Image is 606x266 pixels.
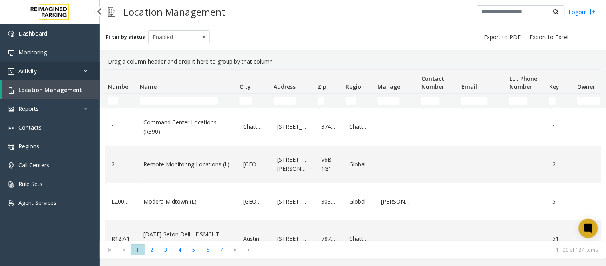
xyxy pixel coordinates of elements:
[105,94,137,108] td: Number Filter
[8,68,14,75] img: 'icon'
[18,180,42,188] span: Rule Sets
[241,232,266,245] a: Austin
[109,232,132,245] a: R127-1
[8,200,14,206] img: 'icon'
[106,34,145,41] label: Filter by status
[275,232,310,245] a: [STREET_ADDRESS]
[105,54,601,69] div: Drag a column header and drop it here to group by that column
[569,8,596,16] a: Logout
[109,195,132,208] a: L20000500
[374,94,418,108] td: Manager Filter
[8,50,14,56] img: 'icon'
[18,48,47,56] span: Monitoring
[2,80,100,99] a: Location Management
[346,97,356,105] input: Region Filter
[108,2,115,22] img: pageIcon
[509,75,537,90] span: Lot Phone Number
[230,247,241,253] span: Go to the next page
[145,244,159,255] span: Page 2
[319,232,338,245] a: 78701
[484,33,521,41] span: Export to PDF
[506,94,546,108] td: Lot Phone Number Filter
[347,195,370,208] a: Global
[141,195,232,208] a: Modera Midtown (L)
[347,120,370,133] a: Chattanooga
[347,232,370,245] a: Chattanooga
[458,94,506,108] td: Email Filter
[318,83,326,90] span: Zip
[173,244,187,255] span: Page 4
[346,83,365,90] span: Region
[8,162,14,169] img: 'icon'
[274,97,296,105] input: Address Filter
[18,67,37,75] span: Activity
[314,94,342,108] td: Zip Filter
[527,32,572,43] button: Export to Excel
[378,97,400,105] input: Manager Filter
[137,94,236,108] td: Name Filter
[509,97,528,105] input: Lot Phone Number Filter
[241,158,266,171] a: [GEOGRAPHIC_DATA]
[8,181,14,188] img: 'icon'
[319,153,338,175] a: V6B 1G1
[549,97,556,105] input: Key Filter
[8,87,14,94] img: 'icon'
[275,120,310,133] a: [STREET_ADDRESS]
[18,105,39,112] span: Reports
[18,142,39,150] span: Regions
[461,97,488,105] input: Email Filter
[149,31,197,44] span: Enabled
[274,83,296,90] span: Address
[228,244,242,256] span: Go to the next page
[18,199,56,206] span: Agent Services
[108,97,118,105] input: Number Filter
[187,244,201,255] span: Page 5
[8,125,14,131] img: 'icon'
[18,30,47,37] span: Dashboard
[18,86,82,94] span: Location Management
[379,195,413,208] a: [PERSON_NAME]
[546,94,574,108] td: Key Filter
[141,228,232,250] a: [DATE] Seton Dell - DSMCUT 127-51 (R390)
[530,33,569,41] span: Export to Excel
[551,232,569,245] a: 51
[461,83,477,90] span: Email
[236,94,270,108] td: City Filter
[275,153,310,175] a: [STREET_ADDRESS][PERSON_NAME]
[275,195,310,208] a: [STREET_ADDRESS]
[109,158,132,171] a: 2
[241,120,266,133] a: Chattanooga
[549,83,559,90] span: Key
[131,244,145,255] span: Page 1
[551,120,569,133] a: 1
[240,97,252,105] input: City Filter
[8,106,14,112] img: 'icon'
[141,116,232,138] a: Command Center Locations (R390)
[109,120,132,133] a: 1
[551,195,569,208] a: 5
[241,195,266,208] a: [GEOGRAPHIC_DATA]
[319,195,338,208] a: 30309
[378,83,403,90] span: Manager
[141,158,232,171] a: Remote Monitoring Locations (L)
[100,69,606,241] div: Data table
[240,83,251,90] span: City
[140,97,218,105] input: Name Filter
[590,8,596,16] img: logout
[18,124,42,131] span: Contacts
[8,31,14,37] img: 'icon'
[481,32,524,43] button: Export to PDF
[18,161,49,169] span: Call Centers
[242,244,256,256] span: Go to the last page
[577,83,595,90] span: Owner
[119,2,229,22] h3: Location Management
[270,94,314,108] td: Address Filter
[140,83,157,90] span: Name
[261,246,598,253] kendo-pager-info: 1 - 20 of 127 items
[421,97,440,105] input: Contact Number Filter
[342,94,374,108] td: Region Filter
[318,97,324,105] input: Zip Filter
[108,83,131,90] span: Number
[421,75,444,90] span: Contact Number
[418,94,458,108] td: Contact Number Filter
